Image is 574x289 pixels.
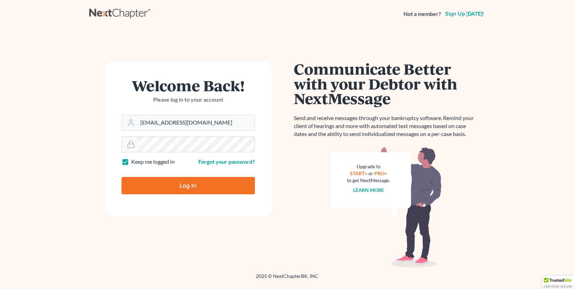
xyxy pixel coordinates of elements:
[294,114,478,138] p: Send and receive messages through your bankruptcy software. Remind your client of hearings and mo...
[331,146,442,268] img: nextmessage_bg-59042aed3d76b12b5cd301f8e5b87938c9018125f34e5fa2b7a6b67550977c72.svg
[374,170,387,176] a: PRO+
[347,163,390,170] div: Upgrade to
[353,187,384,193] a: Learn more
[198,158,255,165] a: Forgot your password?
[347,177,390,184] div: to get NextMessage.
[368,170,373,176] span: or
[138,115,255,130] input: Email Address
[122,177,255,194] input: Log In
[404,10,441,18] strong: Not a member?
[122,96,255,104] p: Please log in to your account
[444,11,485,17] a: Sign up [DATE]!
[131,158,175,166] label: Keep me logged in
[294,61,478,106] h1: Communicate Better with your Debtor with NextMessage
[350,170,367,176] a: START+
[89,273,485,285] div: 2025 © NextChapterBK, INC
[542,276,574,289] div: TrustedSite Certified
[122,78,255,93] h1: Welcome Back!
